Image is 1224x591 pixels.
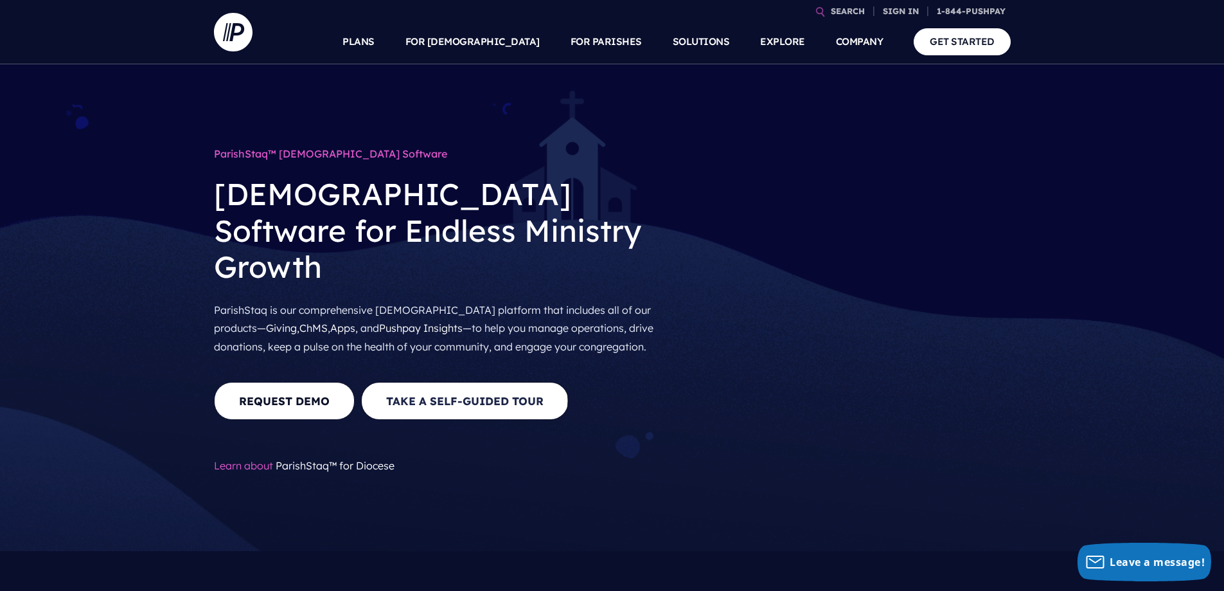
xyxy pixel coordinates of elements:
a: FOR [DEMOGRAPHIC_DATA] [405,19,540,64]
span: Learn about [214,454,273,477]
button: Leave a message! [1078,543,1211,581]
a: EXPLORE [760,19,805,64]
a: PLANS [342,19,375,64]
a: SOLUTIONS [673,19,730,64]
a: Giving [266,322,297,334]
a: FOR PARISHES [571,19,642,64]
a: Pushpay Insights [379,322,463,334]
h1: ParishStaq™ [DEMOGRAPHIC_DATA] Software [214,141,670,166]
a: Take A Self-Guided Tour [361,382,569,420]
a: GET STARTED [914,28,1011,55]
a: ParishStaq™ for Diocese [276,459,395,472]
span: Leave a message! [1110,555,1205,569]
p: ParishStaq is our comprehensive [DEMOGRAPHIC_DATA] platform that includes all of our products— , ... [214,296,670,361]
a: ChMS [299,322,328,334]
a: COMPANY [836,19,883,64]
h2: [DEMOGRAPHIC_DATA] Software for Endless Ministry Growth [214,166,670,295]
a: REQUEST DEMO [214,382,355,420]
a: Apps [330,322,355,334]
